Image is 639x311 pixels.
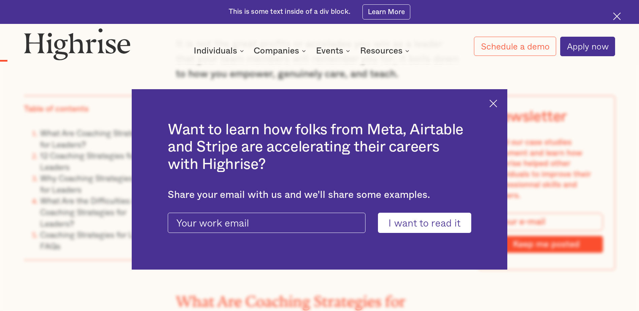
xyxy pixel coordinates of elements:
[194,47,246,55] div: Individuals
[360,47,403,55] div: Resources
[229,7,350,16] div: This is some text inside of a div block.
[378,213,471,233] input: I want to read it
[489,100,497,107] img: Cross icon
[168,121,471,173] h2: Want to learn how folks from Meta, Airtable and Stripe are accelerating their careers with Highrise?
[360,47,411,55] div: Resources
[24,28,131,60] img: Highrise logo
[168,189,471,201] div: Share your email with us and we'll share some examples.
[168,213,471,233] form: current-ascender-blog-article-modal-form
[560,37,615,56] a: Apply now
[316,47,352,55] div: Events
[194,47,237,55] div: Individuals
[474,37,556,56] a: Schedule a demo
[254,47,308,55] div: Companies
[362,4,411,20] a: Learn More
[316,47,343,55] div: Events
[254,47,299,55] div: Companies
[613,12,621,20] img: Cross icon
[168,213,365,233] input: Your work email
